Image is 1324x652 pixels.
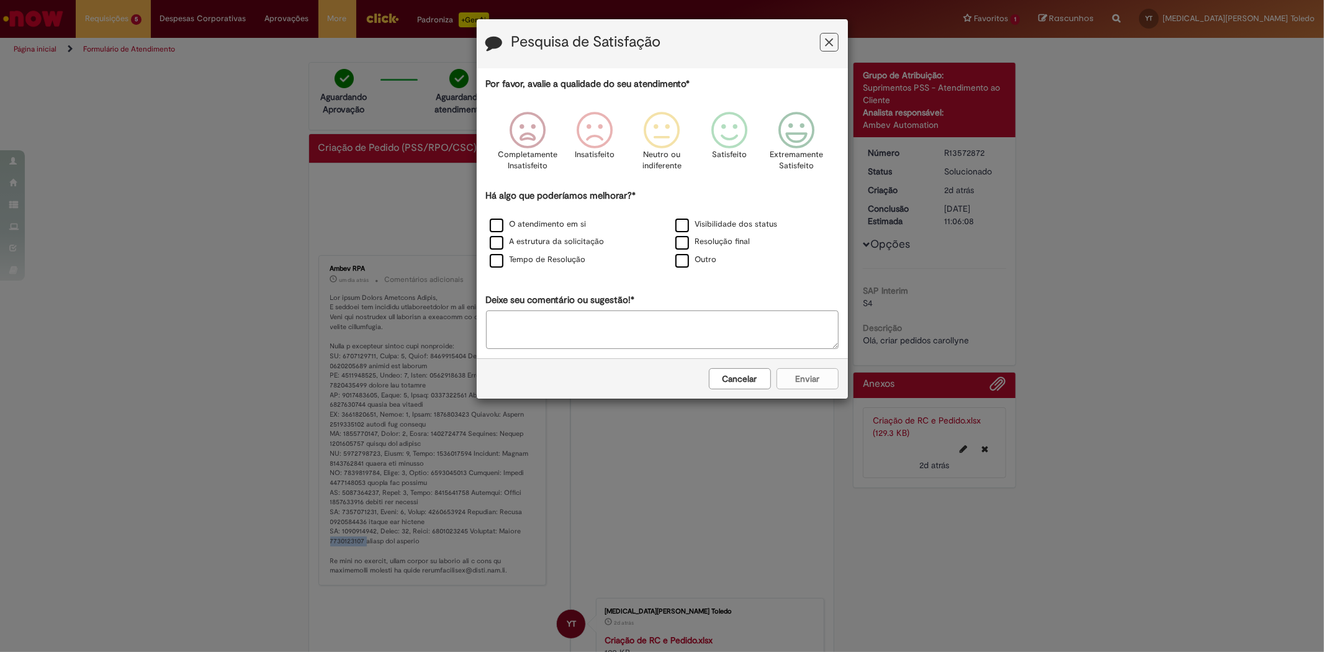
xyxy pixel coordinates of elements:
[630,102,693,188] div: Neutro ou indiferente
[486,78,690,91] label: Por favor, avalie a qualidade do seu atendimento*
[490,219,587,230] label: O atendimento em si
[712,149,747,161] p: Satisfeito
[698,102,761,188] div: Satisfeito
[490,254,586,266] label: Tempo de Resolução
[486,294,635,307] label: Deixe seu comentário ou sugestão!*
[709,368,771,389] button: Cancelar
[486,189,839,269] div: Há algo que poderíamos melhorar?*
[675,254,717,266] label: Outro
[770,149,823,172] p: Extremamente Satisfeito
[575,149,615,161] p: Insatisfeito
[563,102,626,188] div: Insatisfeito
[675,219,778,230] label: Visibilidade dos status
[490,236,605,248] label: A estrutura da solicitação
[496,102,559,188] div: Completamente Insatisfeito
[639,149,684,172] p: Neutro ou indiferente
[511,34,661,50] label: Pesquisa de Satisfação
[765,102,828,188] div: Extremamente Satisfeito
[498,149,557,172] p: Completamente Insatisfeito
[675,236,750,248] label: Resolução final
